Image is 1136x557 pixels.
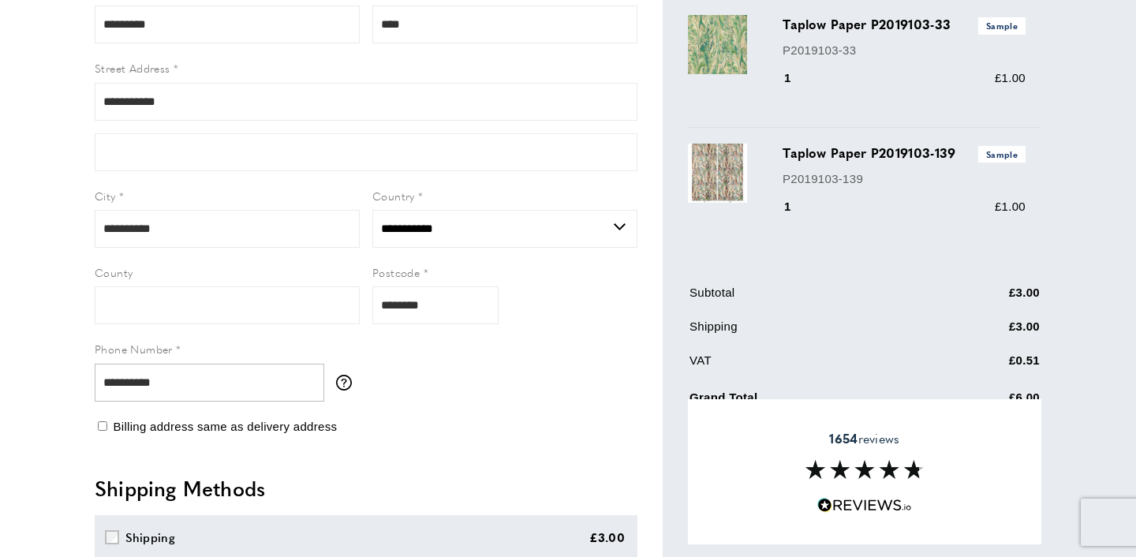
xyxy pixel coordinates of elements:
[372,264,420,280] span: Postcode
[688,15,747,74] img: Taplow Paper P2019103-33
[978,17,1026,34] span: Sample
[95,264,133,280] span: County
[95,474,637,503] h2: Shipping Methods
[95,60,170,76] span: Street Address
[829,431,899,447] span: reviews
[95,188,116,204] span: City
[689,317,929,348] td: Shipping
[125,528,175,547] div: Shipping
[931,385,1040,419] td: £6.00
[931,283,1040,314] td: £3.00
[995,200,1026,213] span: £1.00
[829,429,858,447] strong: 1654
[589,528,626,547] div: £3.00
[689,283,929,314] td: Subtotal
[783,170,1026,189] p: P2019103-139
[817,498,912,513] img: Reviews.io 5 stars
[931,317,1040,348] td: £3.00
[783,69,813,88] div: 1
[689,351,929,382] td: VAT
[978,146,1026,163] span: Sample
[931,351,1040,382] td: £0.51
[98,421,107,431] input: Billing address same as delivery address
[688,144,747,203] img: Taplow Paper P2019103-139
[689,385,929,419] td: Grand Total
[783,15,1026,34] h3: Taplow Paper P2019103-33
[783,197,813,216] div: 1
[113,420,337,433] span: Billing address same as delivery address
[783,144,1026,163] h3: Taplow Paper P2019103-139
[995,71,1026,84] span: £1.00
[336,375,360,391] button: More information
[95,341,173,357] span: Phone Number
[372,188,415,204] span: Country
[805,460,924,479] img: Reviews section
[783,41,1026,60] p: P2019103-33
